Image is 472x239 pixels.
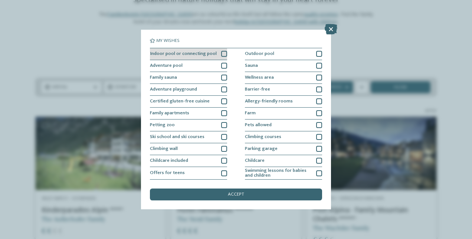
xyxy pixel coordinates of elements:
span: Farm [245,111,256,116]
span: Petting zoo [150,123,175,128]
span: Childcare included [150,158,188,163]
span: Climbing courses [245,135,281,140]
span: Sauna [245,63,258,68]
span: Offers for teens [150,171,185,176]
span: Outdoor pool [245,52,274,56]
span: Climbing wall [150,147,178,151]
span: Barrier-free [245,87,270,92]
span: My wishes [156,39,180,43]
span: Adventure pool [150,63,183,68]
span: Pets allowed [245,123,272,128]
span: Indoor pool or connecting pool [150,52,217,56]
span: Wellness area [245,75,274,80]
span: Swimming lessons for babies and children [245,168,312,178]
span: Family apartments [150,111,189,116]
span: accept [228,192,244,197]
span: Certified gluten-free cuisine [150,99,210,104]
span: Parking garage [245,147,278,151]
span: Childcare [245,158,265,163]
span: Family sauna [150,75,177,80]
span: Allergy-friendly rooms [245,99,293,104]
span: Adventure playground [150,87,197,92]
span: Ski school and ski courses [150,135,204,140]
